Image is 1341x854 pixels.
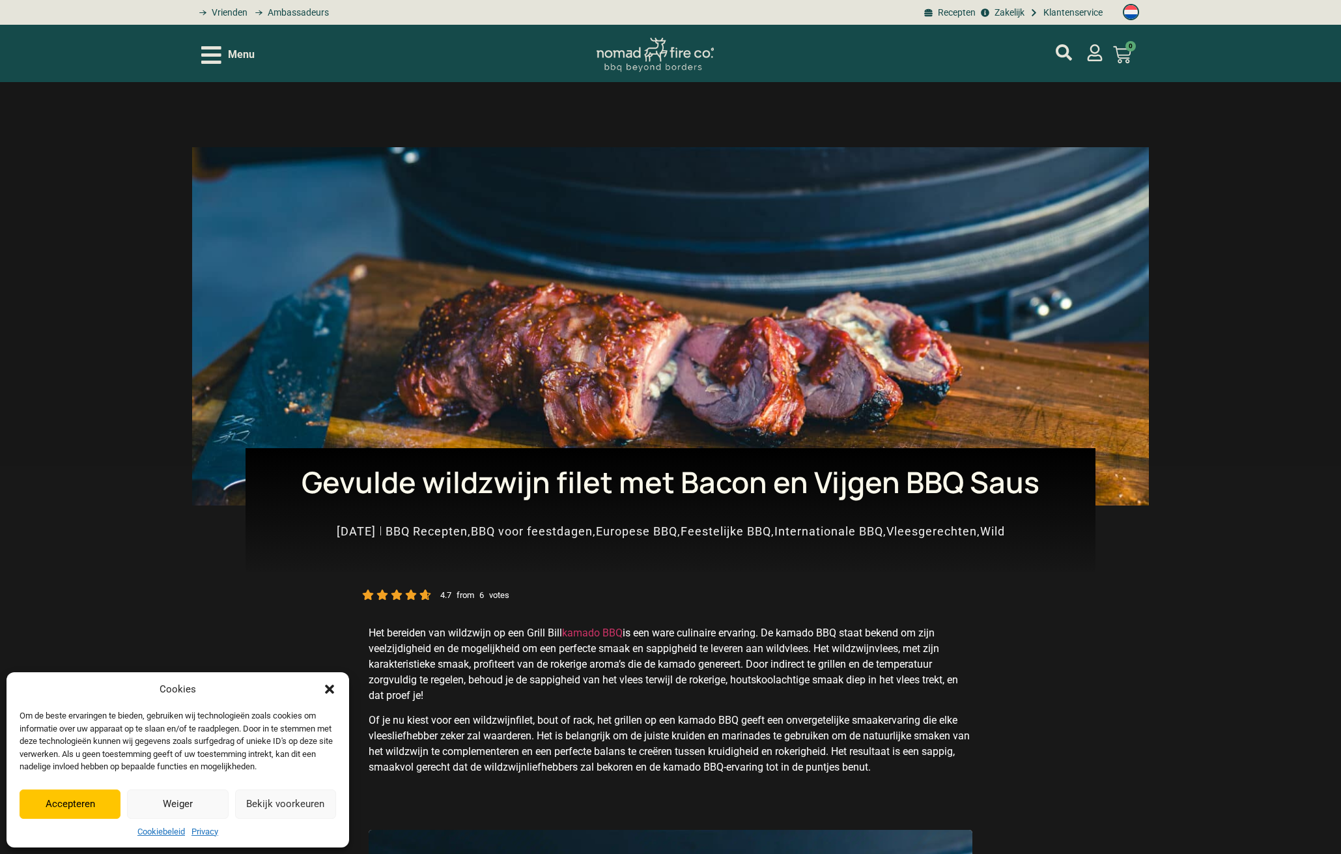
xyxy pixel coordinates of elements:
a: mijn account [1086,44,1103,61]
h1: Gevulde wildzwijn filet met Bacon en Vijgen BBQ Saus [265,468,1076,497]
div: Cookies [160,682,196,697]
a: Wild [980,524,1005,538]
img: Nederlands [1123,4,1139,20]
a: grill bill zakeljk [979,6,1024,20]
span: Menu [228,47,255,63]
span: Klantenservice [1040,6,1103,20]
time: [DATE] [337,524,376,538]
img: wildzwijn bbq recept [192,147,1148,505]
a: BBQ voor feestdagen [471,524,593,538]
span: , , , , , , [386,524,1005,538]
img: Nomad Logo [597,38,714,72]
a: Privacy [191,825,218,838]
small: 4.7 [440,590,451,600]
button: Accepteren [20,790,120,819]
div: Open/Close Menu [201,44,255,66]
a: Cookiebeleid [137,825,185,838]
a: BBQ recepten [922,6,976,20]
small: 6 [479,590,484,600]
a: mijn account [1056,44,1072,61]
small: votes [489,590,509,600]
p: Of je nu kiest voor een wildzwijnfilet, bout of rack, het grillen op een kamado BBQ geeft een onv... [369,713,973,775]
a: Feestelijke BBQ [681,524,771,538]
button: Bekijk voorkeuren [235,790,336,819]
a: 0 [1097,38,1147,72]
a: Internationale BBQ [774,524,883,538]
span: Zakelijk [991,6,1024,20]
span: Vrienden [208,6,247,20]
a: BBQ Recepten [386,524,468,538]
span: 0 [1125,41,1136,51]
a: kamado BBQ [562,627,623,639]
small: from [457,590,474,600]
a: grill bill vrienden [195,6,247,20]
a: Vleesgerechten [886,524,977,538]
div: Om de beste ervaringen te bieden, gebruiken wij technologieën zoals cookies om informatie over uw... [20,709,335,773]
span: Recepten [935,6,976,20]
p: Het bereiden van wildzwijn op een Grill Bill is een ware culinaire ervaring. De kamado BBQ staat ... [369,625,973,704]
a: [DATE] [337,523,376,539]
button: Weiger [127,790,228,819]
span: Ambassadeurs [264,6,329,20]
a: Europese BBQ [596,524,677,538]
div: Dialog sluiten [323,683,336,696]
a: grill bill ambassadors [251,6,329,20]
a: grill bill klantenservice [1028,6,1103,20]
